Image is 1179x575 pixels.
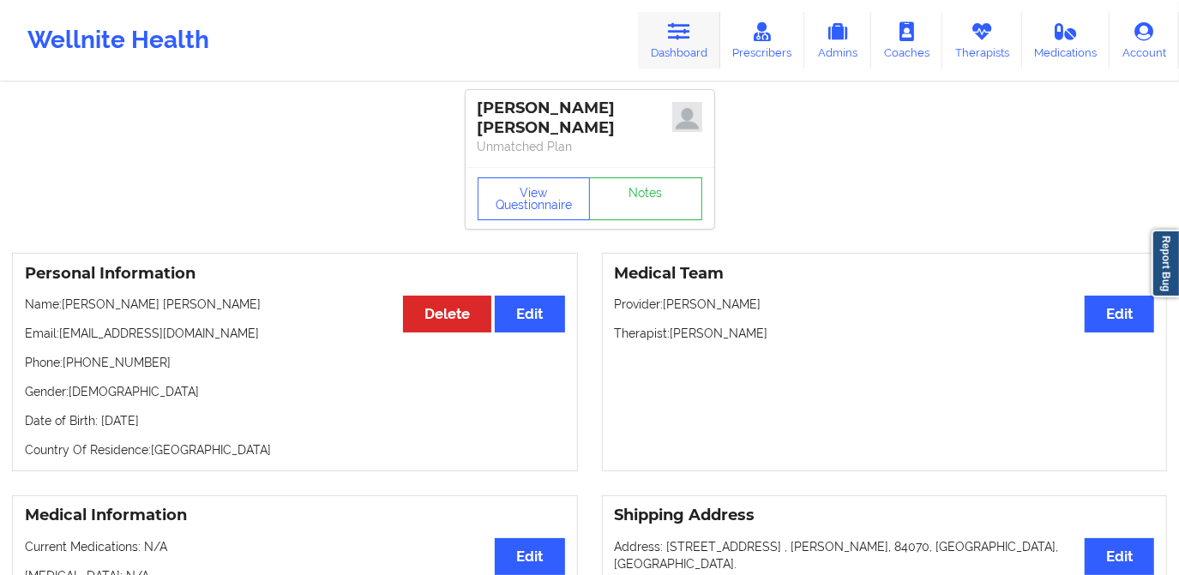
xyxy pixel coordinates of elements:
[478,138,702,155] p: Unmatched Plan
[25,383,565,400] p: Gender: [DEMOGRAPHIC_DATA]
[1085,296,1154,332] button: Edit
[615,325,1155,342] p: Therapist: [PERSON_NAME]
[615,264,1155,284] h3: Medical Team
[495,538,564,575] button: Edit
[25,264,565,284] h3: Personal Information
[495,296,564,332] button: Edit
[1110,12,1179,69] a: Account
[615,538,1155,572] p: Address: [STREET_ADDRESS] , [PERSON_NAME], 84070, [GEOGRAPHIC_DATA], [GEOGRAPHIC_DATA].
[25,412,565,429] p: Date of Birth: [DATE]
[478,99,702,138] div: [PERSON_NAME] [PERSON_NAME]
[1085,538,1154,575] button: Edit
[1152,230,1179,297] a: Report Bug
[25,538,565,555] p: Current Medications: N/A
[672,102,702,132] img: z+GWkhknzVudQAAAABJRU5ErkJggg==
[638,12,720,69] a: Dashboard
[589,177,702,220] a: Notes
[25,506,565,525] h3: Medical Information
[403,296,491,332] button: Delete
[720,12,805,69] a: Prescribers
[478,177,591,220] button: View Questionnaire
[871,12,942,69] a: Coaches
[25,354,565,371] p: Phone: [PHONE_NUMBER]
[25,441,565,458] p: Country Of Residence: [GEOGRAPHIC_DATA]
[615,506,1155,525] h3: Shipping Address
[25,296,565,313] p: Name: [PERSON_NAME] [PERSON_NAME]
[804,12,871,69] a: Admins
[25,325,565,342] p: Email: [EMAIL_ADDRESS][DOMAIN_NAME]
[615,296,1155,313] p: Provider: [PERSON_NAME]
[942,12,1022,69] a: Therapists
[1022,12,1110,69] a: Medications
